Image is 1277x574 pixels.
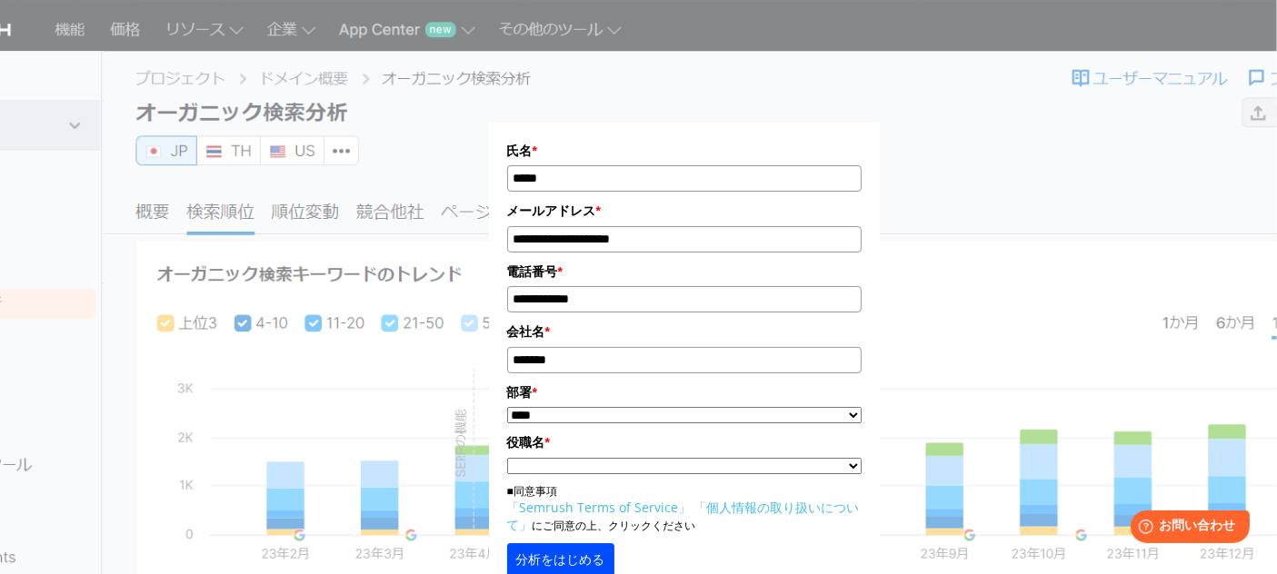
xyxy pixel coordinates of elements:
[507,499,860,533] a: 「個人情報の取り扱いについて」
[507,262,862,282] label: 電話番号
[507,382,862,402] label: 部署
[1115,503,1257,554] iframe: Help widget launcher
[507,499,692,516] a: 「Semrush Terms of Service」
[507,432,862,452] label: 役職名
[507,201,862,221] label: メールアドレス
[507,141,862,161] label: 氏名
[507,483,862,534] p: ■同意事項 にご同意の上、クリックください
[507,322,862,341] label: 会社名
